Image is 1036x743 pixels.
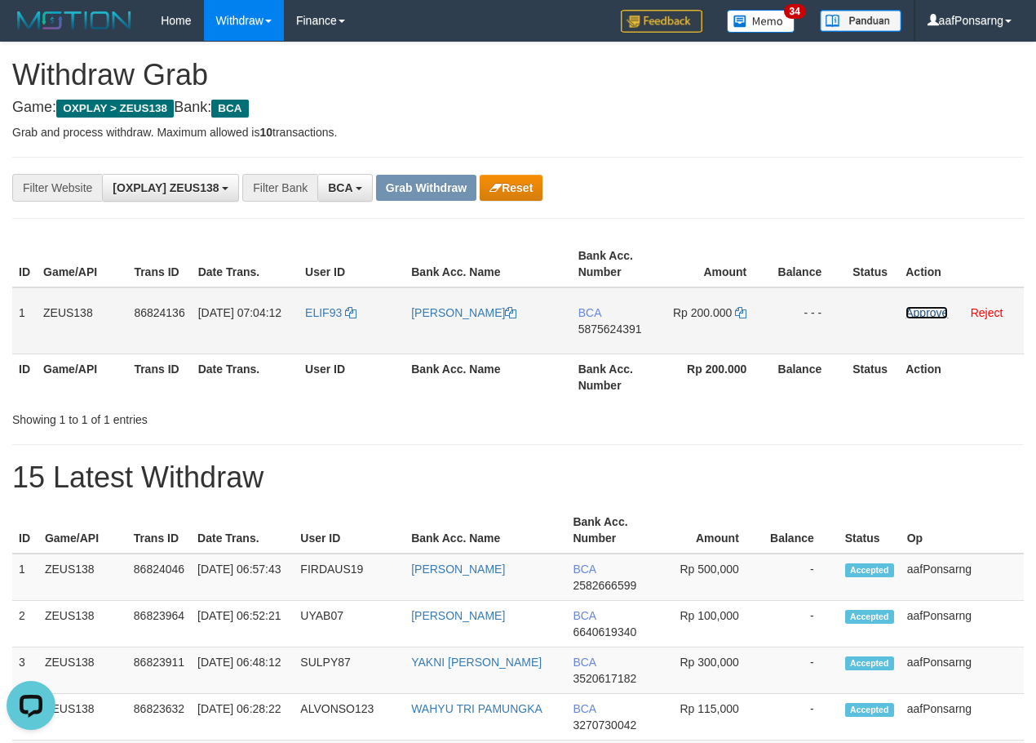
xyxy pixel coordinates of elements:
[191,507,294,554] th: Date Trans.
[12,354,37,400] th: ID
[211,100,248,118] span: BCA
[411,563,505,576] a: [PERSON_NAME]
[305,306,342,319] span: ELIF93
[37,354,127,400] th: Game/API
[294,554,405,601] td: FIRDAUS19
[12,124,1024,140] p: Grab and process withdraw. Maximum allowed is transactions.
[771,354,846,400] th: Balance
[839,507,901,554] th: Status
[113,181,219,194] span: [OXPLAY] ZEUS138
[259,126,272,139] strong: 10
[845,610,894,624] span: Accepted
[198,306,281,319] span: [DATE] 07:04:12
[134,306,184,319] span: 86824136
[664,241,772,287] th: Amount
[578,323,642,336] span: Copy 5875624391 to clipboard
[411,609,505,622] a: [PERSON_NAME]
[845,703,894,717] span: Accepted
[573,579,636,592] span: Copy 2582666599 to clipboard
[376,175,476,201] button: Grab Withdraw
[37,241,127,287] th: Game/API
[305,306,356,319] a: ELIF93
[38,647,127,694] td: ZEUS138
[405,354,571,400] th: Bank Acc. Name
[820,10,901,32] img: panduan.png
[127,241,191,287] th: Trans ID
[578,306,601,319] span: BCA
[127,601,191,647] td: 86823964
[294,647,405,694] td: SULPY87
[573,672,636,685] span: Copy 3520617182 to clipboard
[12,174,102,202] div: Filter Website
[657,554,764,601] td: Rp 500,000
[657,507,764,554] th: Amount
[56,100,174,118] span: OXPLAY > ZEUS138
[127,647,191,694] td: 86823911
[317,174,373,202] button: BCA
[572,241,664,287] th: Bank Acc. Number
[735,306,746,319] a: Copy 200000 to clipboard
[294,507,405,554] th: User ID
[657,601,764,647] td: Rp 100,000
[38,601,127,647] td: ZEUS138
[905,306,948,319] a: Approve
[12,601,38,647] td: 2
[573,563,595,576] span: BCA
[784,4,806,19] span: 34
[299,241,405,287] th: User ID
[764,554,839,601] td: -
[12,554,38,601] td: 1
[573,719,636,732] span: Copy 3270730042 to clipboard
[38,507,127,554] th: Game/API
[901,507,1024,554] th: Op
[621,10,702,33] img: Feedback.jpg
[764,601,839,647] td: -
[764,694,839,741] td: -
[127,354,191,400] th: Trans ID
[727,10,795,33] img: Button%20Memo.svg
[901,694,1024,741] td: aafPonsarng
[328,181,352,194] span: BCA
[191,554,294,601] td: [DATE] 06:57:43
[657,694,764,741] td: Rp 115,000
[899,354,1024,400] th: Action
[573,702,595,715] span: BCA
[657,647,764,694] td: Rp 300,000
[771,287,846,354] td: - - -
[191,694,294,741] td: [DATE] 06:28:22
[664,354,772,400] th: Rp 200.000
[573,656,595,669] span: BCA
[764,507,839,554] th: Balance
[573,609,595,622] span: BCA
[12,287,37,354] td: 1
[242,174,317,202] div: Filter Bank
[192,241,299,287] th: Date Trans.
[12,100,1024,116] h4: Game: Bank:
[845,563,894,577] span: Accepted
[12,647,38,694] td: 3
[38,694,127,741] td: ZEUS138
[901,647,1024,694] td: aafPonsarng
[299,354,405,400] th: User ID
[771,241,846,287] th: Balance
[12,8,136,33] img: MOTION_logo.png
[573,625,636,638] span: Copy 6640619340 to clipboard
[411,656,542,669] a: YAKNI [PERSON_NAME]
[37,287,127,354] td: ZEUS138
[845,656,894,670] span: Accepted
[191,647,294,694] td: [DATE] 06:48:12
[102,174,239,202] button: [OXPLAY] ZEUS138
[12,241,37,287] th: ID
[12,59,1024,91] h1: Withdraw Grab
[7,7,55,56] button: Open LiveChat chat widget
[12,461,1024,494] h1: 15 Latest Withdraw
[294,601,405,647] td: UYAB07
[127,694,191,741] td: 86823632
[901,601,1024,647] td: aafPonsarng
[12,507,38,554] th: ID
[191,601,294,647] td: [DATE] 06:52:21
[38,554,127,601] td: ZEUS138
[846,241,899,287] th: Status
[480,175,542,201] button: Reset
[127,507,191,554] th: Trans ID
